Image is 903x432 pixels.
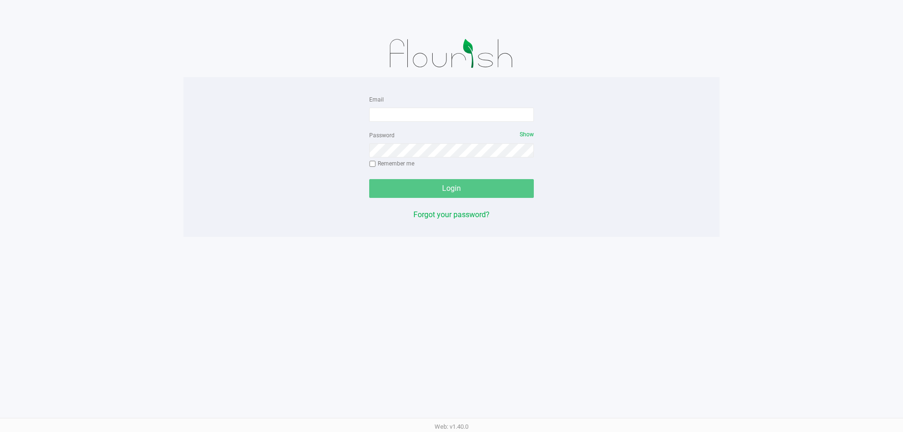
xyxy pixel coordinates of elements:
span: Show [520,131,534,138]
input: Remember me [369,161,376,167]
span: Web: v1.40.0 [435,423,468,430]
label: Password [369,131,395,140]
label: Remember me [369,159,414,168]
label: Email [369,95,384,104]
button: Forgot your password? [413,209,490,220]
